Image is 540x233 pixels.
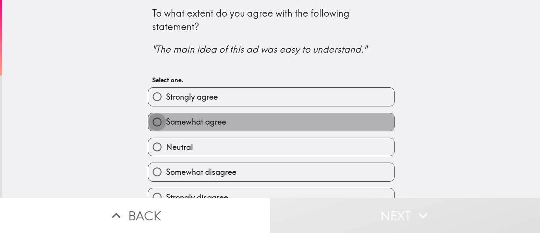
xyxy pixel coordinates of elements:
[148,113,394,131] button: Somewhat agree
[166,142,193,153] span: Neutral
[166,116,226,127] span: Somewhat agree
[166,192,228,203] span: Strongly disagree
[166,91,218,102] span: Strongly agree
[148,138,394,156] button: Neutral
[152,7,390,56] div: To what extent do you agree with the following statement?
[152,43,367,55] i: "The main idea of this ad was easy to understand."
[166,167,236,178] span: Somewhat disagree
[148,163,394,181] button: Somewhat disagree
[270,198,540,233] button: Next
[152,76,390,84] h6: Select one.
[148,188,394,206] button: Strongly disagree
[148,88,394,106] button: Strongly agree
